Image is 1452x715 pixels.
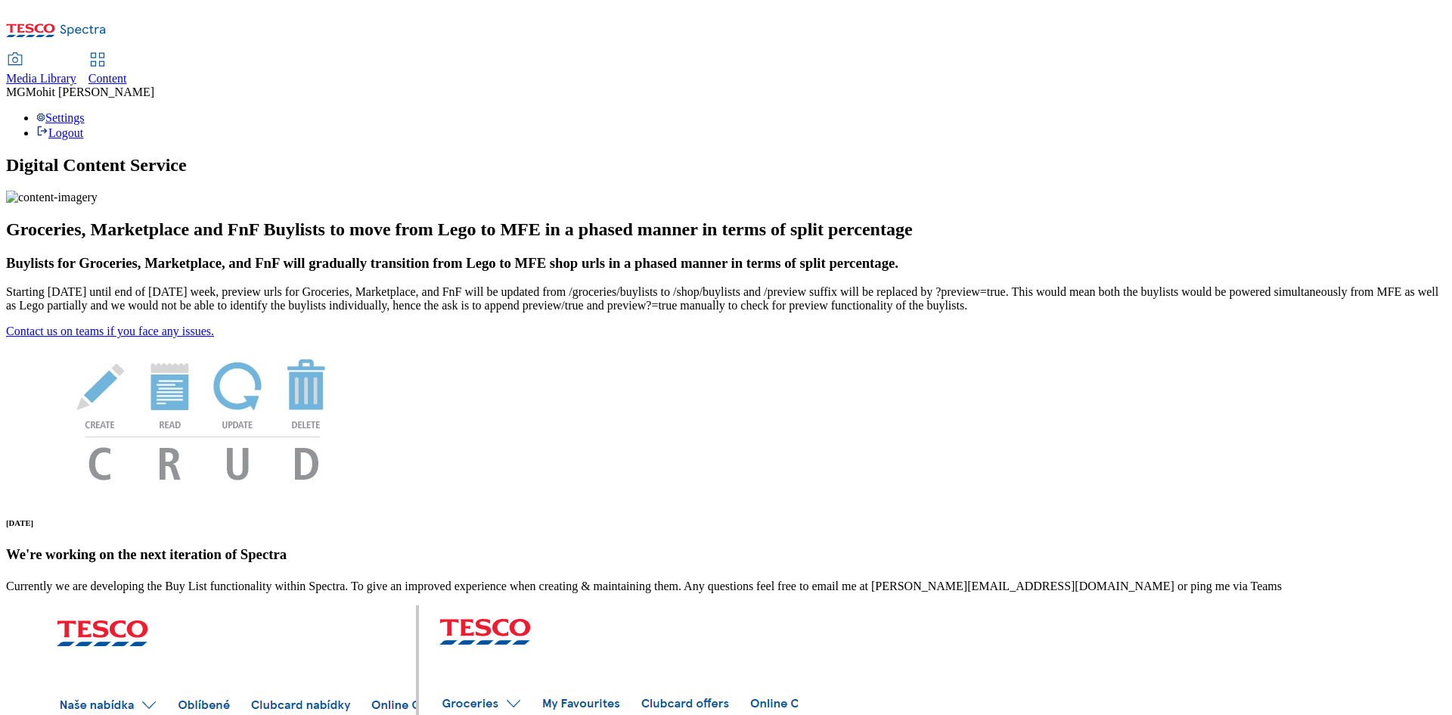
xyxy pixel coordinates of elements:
[6,155,1446,176] h1: Digital Content Service
[6,85,26,98] span: MG
[6,580,1446,593] p: Currently we are developing the Buy List functionality within Spectra. To give an improved experi...
[6,285,1446,312] p: Starting [DATE] until end of [DATE] week, preview urls for Groceries, Marketplace, and FnF will b...
[6,219,1446,240] h2: Groceries, Marketplace and FnF Buylists to move from Lego to MFE in a phased manner in terms of s...
[36,126,83,139] a: Logout
[6,54,76,85] a: Media Library
[6,518,1446,527] h6: [DATE]
[88,54,127,85] a: Content
[6,72,76,85] span: Media Library
[6,191,98,204] img: content-imagery
[88,72,127,85] span: Content
[36,111,85,124] a: Settings
[6,546,1446,563] h3: We're working on the next iteration of Spectra
[26,85,154,98] span: Mohit [PERSON_NAME]
[6,325,214,337] a: Contact us on teams if you face any issues.
[6,338,399,496] img: News Image
[6,255,1446,272] h3: Buylists for Groceries, Marketplace, and FnF will gradually transition from Lego to MFE shop urls...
